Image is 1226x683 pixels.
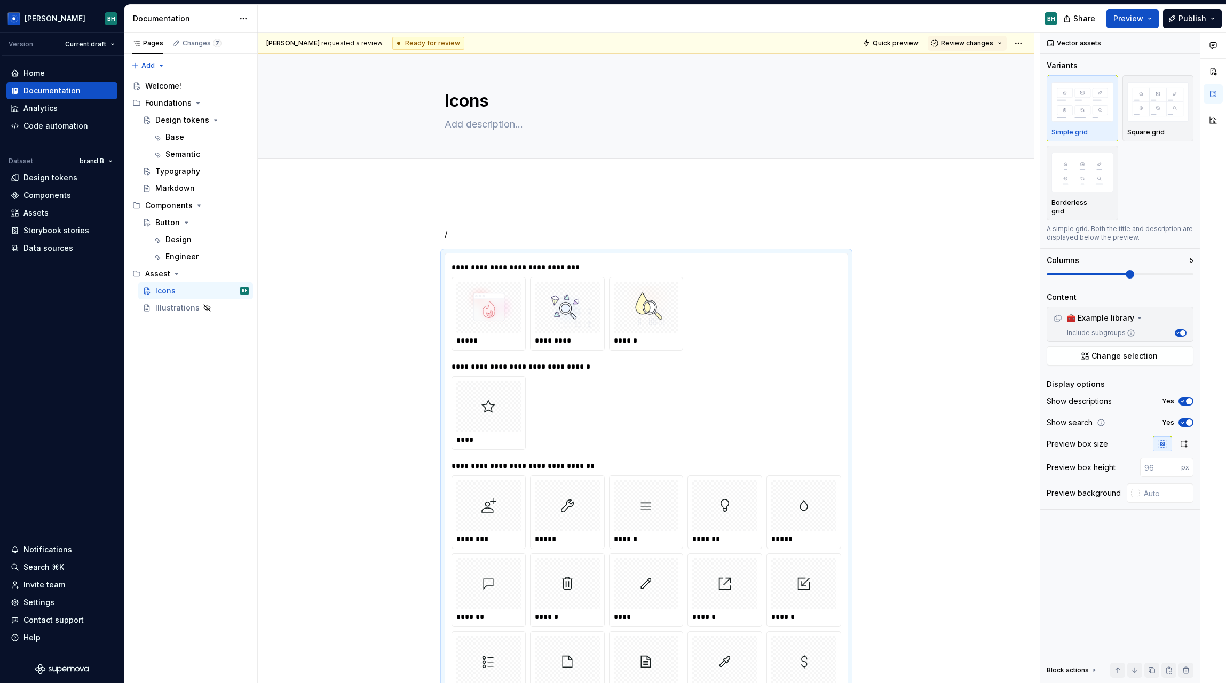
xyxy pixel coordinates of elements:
[9,40,33,49] div: Version
[141,61,155,70] span: Add
[148,146,253,163] a: Semantic
[9,157,33,165] div: Dataset
[266,39,320,47] span: [PERSON_NAME]
[138,163,253,180] a: Typography
[138,282,253,299] a: IconsBH
[1047,60,1078,71] div: Variants
[1051,128,1088,137] p: Simple grid
[6,576,117,593] a: Invite team
[23,615,84,625] div: Contact support
[1113,13,1143,24] span: Preview
[1162,418,1174,427] label: Yes
[6,169,117,186] a: Design tokens
[155,217,180,228] div: Button
[1047,663,1098,678] div: Block actions
[1047,396,1112,407] div: Show descriptions
[1163,9,1222,28] button: Publish
[23,172,77,183] div: Design tokens
[1047,146,1118,220] button: placeholderBorderless grid
[23,597,54,608] div: Settings
[23,208,49,218] div: Assets
[133,13,234,24] div: Documentation
[23,579,65,590] div: Invite team
[165,132,184,142] div: Base
[392,37,464,50] div: Ready for review
[1140,458,1181,477] input: 96
[155,166,200,177] div: Typography
[23,68,45,78] div: Home
[128,77,253,94] a: Welcome!
[1051,198,1101,216] p: Borderless grid
[148,231,253,248] a: Design
[35,664,89,674] svg: Supernova Logo
[155,303,200,313] div: Illustrations
[242,285,247,296] div: BH
[928,36,1007,51] button: Review changes
[6,240,117,257] a: Data sources
[1091,351,1158,361] span: Change selection
[442,88,846,114] textarea: Icons
[6,100,117,117] a: Analytics
[1047,462,1116,473] div: Preview box height
[1047,75,1118,141] button: placeholderSimple grid
[1106,9,1159,28] button: Preview
[1122,75,1194,141] button: placeholderSquare grid
[1047,379,1105,390] div: Display options
[266,39,384,47] span: requested a review.
[128,58,168,73] button: Add
[6,187,117,204] a: Components
[1047,666,1089,674] div: Block actions
[138,180,253,197] a: Markdown
[1047,255,1079,266] div: Columns
[1051,82,1113,121] img: placeholder
[6,117,117,134] a: Code automation
[1073,13,1095,24] span: Share
[165,234,192,245] div: Design
[23,85,81,96] div: Documentation
[6,204,117,221] a: Assets
[1047,488,1121,498] div: Preview background
[145,268,170,279] div: Assest
[1058,9,1102,28] button: Share
[1047,14,1055,23] div: BH
[155,285,176,296] div: Icons
[1190,256,1193,265] p: 5
[1162,397,1174,406] label: Yes
[23,121,88,131] div: Code automation
[1054,313,1134,323] div: 🧰 Example library
[1047,292,1077,303] div: Content
[1181,463,1189,472] p: px
[1063,329,1135,337] label: Include subgroups
[1047,439,1108,449] div: Preview box size
[6,611,117,629] button: Contact support
[145,81,181,91] div: Welcome!
[7,12,20,25] img: 049812b6-2877-400d-9dc9-987621144c16.png
[941,39,993,47] span: Review changes
[1047,417,1093,428] div: Show search
[25,13,85,24] div: [PERSON_NAME]
[138,214,253,231] a: Button
[6,559,117,576] button: Search ⌘K
[1051,153,1113,192] img: placeholder
[6,629,117,646] button: Help
[6,82,117,99] a: Documentation
[1047,346,1193,366] button: Change selection
[138,299,253,316] a: Illustrations
[23,544,72,555] div: Notifications
[23,225,89,236] div: Storybook stories
[60,37,120,52] button: Current draft
[6,594,117,611] a: Settings
[23,243,73,253] div: Data sources
[1127,82,1189,121] img: placeholder
[445,227,848,240] p: /
[23,190,71,201] div: Components
[213,39,222,47] span: 7
[2,7,122,30] button: [PERSON_NAME]BH
[148,248,253,265] a: Engineer
[75,154,117,169] button: brand B
[128,94,253,112] div: Foundations
[128,77,253,316] div: Page tree
[65,40,106,49] span: Current draft
[145,200,193,211] div: Components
